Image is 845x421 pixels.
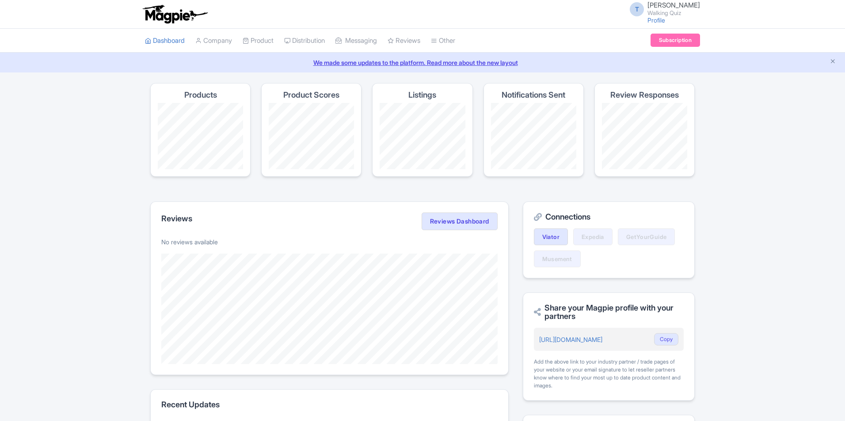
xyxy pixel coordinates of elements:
a: Distribution [284,29,325,53]
span: [PERSON_NAME] [647,1,700,9]
button: Copy [654,333,678,345]
a: [URL][DOMAIN_NAME] [539,336,602,343]
a: We made some updates to the platform. Read more about the new layout [5,58,840,67]
a: Other [431,29,455,53]
img: logo-ab69f6fb50320c5b225c76a69d11143b.png [141,4,209,24]
a: Product [243,29,274,53]
a: Reviews [388,29,420,53]
h4: Review Responses [610,91,679,99]
a: Expedia [573,228,613,245]
h2: Connections [534,212,684,221]
h4: Notifications Sent [502,91,565,99]
h4: Listings [408,91,436,99]
h2: Recent Updates [161,400,498,409]
a: Musement [534,250,581,267]
h4: Product Scores [283,91,339,99]
p: No reviews available [161,237,498,247]
a: Subscription [651,34,700,47]
h4: Products [184,91,217,99]
a: Reviews Dashboard [422,212,498,230]
a: GetYourGuide [618,228,675,245]
button: Close announcement [830,57,836,67]
small: Walking Quiz [647,10,700,16]
a: Viator [534,228,568,245]
div: Add the above link to your industry partner / trade pages of your website or your email signature... [534,358,684,390]
h2: Share your Magpie profile with your partners [534,303,684,321]
a: Messaging [335,29,377,53]
a: Profile [647,16,665,24]
a: T [PERSON_NAME] Walking Quiz [624,2,700,16]
h2: Reviews [161,214,192,223]
a: Dashboard [145,29,185,53]
span: T [630,2,644,16]
a: Company [195,29,232,53]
